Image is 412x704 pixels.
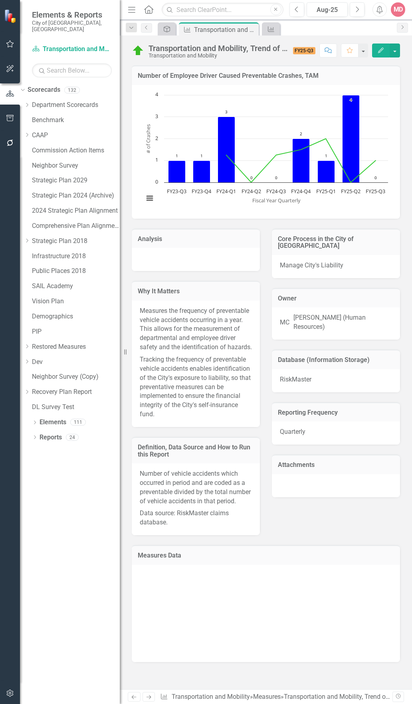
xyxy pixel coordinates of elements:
[32,10,112,20] span: Elements & Reports
[250,175,253,180] text: 0
[253,693,281,700] a: Measures
[140,354,252,419] p: Tracking the frequency of preventable vehicle accidents enables identification of the City's expo...
[266,188,286,195] text: FY24-Q3
[192,188,212,195] text: FY23-Q4
[300,131,302,136] text: 2
[293,47,316,54] span: FY25-Q3
[176,137,377,184] g: 4-Year Period-Specific Rolling Avg, series 2 of 2. Line with 9 data points.
[391,2,405,17] button: MD
[155,91,158,98] text: 4
[280,376,311,383] span: RiskMaster
[32,45,112,54] a: Transportation and Mobility
[155,113,158,120] text: 3
[168,160,186,182] path: FY23-Q3, 1. Number of Caused Accidents, TAM.
[275,175,277,180] text: 0
[138,72,394,79] h3: Number of Employee Driver Caused Preventable Crashes, TAM
[32,116,120,125] a: Benchmark
[140,469,252,507] p: Number of vehicle accidents which occurred in period and are coded as a preventable divided by th...
[167,188,186,195] text: FY23-Q3
[32,297,120,306] a: Vision Plan
[293,313,392,332] div: [PERSON_NAME] (Human Resources)
[32,176,120,185] a: Strategic Plan 2029
[64,87,80,93] div: 132
[278,295,394,302] h3: Owner
[40,433,62,442] a: Reports
[138,552,394,559] h3: Measures Data
[309,5,345,15] div: Aug-25
[32,146,120,155] a: Commission Action Items
[149,53,289,59] div: Transportation and Mobility
[350,97,352,103] text: 4
[172,693,250,700] a: Transportation and Mobility
[280,318,289,327] div: MC
[140,91,392,211] svg: Interactive chart
[28,85,60,95] a: Scorecards
[200,153,203,158] text: 1
[138,235,254,243] h3: Analysis
[293,138,310,182] path: FY24-Q4, 2. Number of Caused Accidents, TAM.
[316,188,336,195] text: FY25-Q1
[32,372,120,382] a: Neighbor Survey (Copy)
[216,188,236,195] text: FY24-Q1
[32,403,120,412] a: DL Survey Test
[32,342,120,352] a: Restored Measures
[66,434,79,441] div: 24
[278,356,394,364] h3: Database (Information Storage)
[176,153,178,158] text: 1
[32,282,120,291] a: SAIL Academy
[32,206,120,216] a: 2024 Strategic Plan Alignment
[252,197,301,204] text: Fiscal Year Quarterly
[149,44,289,53] div: Transportation and Mobility, Trend of all Employee Driver Caused Preventable Crashes
[138,444,254,458] h3: Definition, Data Source and How to Run this Report
[32,327,120,336] a: PIP
[32,388,120,397] a: Recovery Plan Report
[160,692,392,702] div: » »
[144,193,155,204] button: View chart menu, Chart
[325,153,327,158] text: 1
[280,427,392,437] p: Quarterly
[32,131,120,140] a: CAAP
[32,161,120,170] a: Neighbor Survey
[242,188,261,195] text: FY24-Q2
[32,267,120,276] a: Public Places 2018
[341,188,360,195] text: FY25-Q2
[194,25,257,35] div: Transportation and Mobility, Trend of all Employee Driver Caused Preventable Crashes
[155,156,158,163] text: 1
[32,252,120,261] a: Infrastructure 2018
[155,178,158,185] text: 0
[278,461,394,469] h3: Attachments
[32,20,112,33] small: City of [GEOGRAPHIC_DATA], [GEOGRAPHIC_DATA]
[145,124,152,153] text: # of Crashes
[307,2,348,17] button: Aug-25
[32,237,120,246] a: Strategic Plan 2018
[140,307,252,354] p: Measures the frequency of preventable vehicle accidents occurring in a year. This allows for the ...
[366,188,385,195] text: FY25-Q3
[32,312,120,321] a: Demographics
[343,95,360,182] path: FY25-Q2, 4. Number of Caused Accidents, TAM.
[32,191,120,200] a: Strategic Plan 2024 (Archive)
[280,261,343,269] span: Manage City's Liability
[4,9,18,23] img: ClearPoint Strategy
[374,175,377,180] text: 0
[318,160,335,182] path: FY25-Q1, 1. Number of Caused Accidents, TAM.
[218,117,235,182] path: FY24-Q1, 3. Number of Caused Accidents, TAM.
[193,160,210,182] path: FY23-Q4, 1. Number of Caused Accidents, TAM.
[140,91,392,211] div: Chart. Highcharts interactive chart.
[140,507,252,527] p: Data source: RiskMaster claims database.
[132,44,145,57] img: Proceeding as Planned
[32,101,120,110] a: Department Scorecards
[278,409,394,416] h3: Reporting Frequency
[32,221,120,231] a: Comprehensive Plan Alignment
[70,419,86,426] div: 111
[32,63,112,77] input: Search Below...
[40,418,66,427] a: Elements
[138,288,254,295] h3: Why It Matters
[278,235,394,249] h3: Core Process in the City of [GEOGRAPHIC_DATA]
[155,134,158,142] text: 2
[291,188,311,195] text: FY24-Q4
[162,3,283,17] input: Search ClearPoint...
[32,358,120,367] a: Dev
[225,109,228,115] text: 3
